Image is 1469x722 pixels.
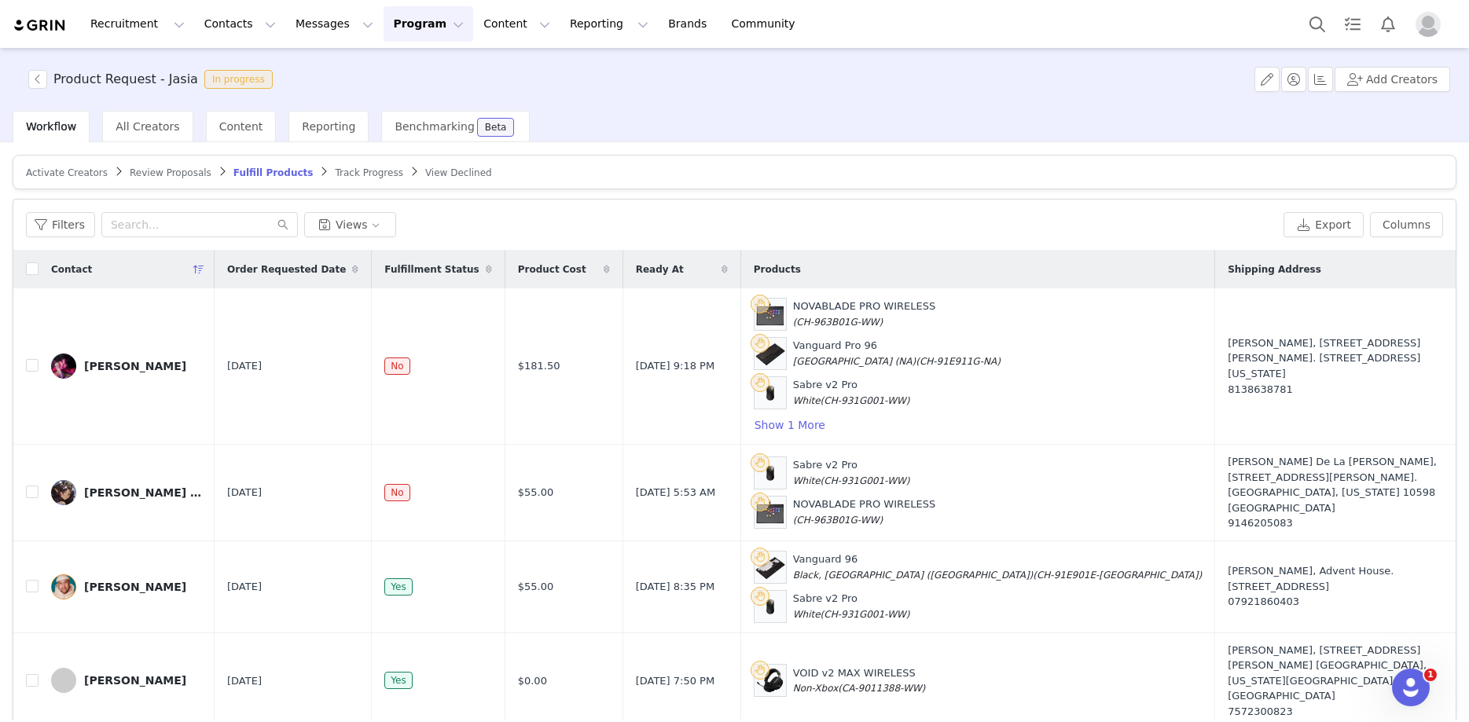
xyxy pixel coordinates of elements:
div: Beta [485,123,507,132]
button: Add Creators [1335,67,1450,92]
div: VOID v2 MAX WIRELESS [793,665,926,696]
button: Search [1300,6,1335,42]
img: Product Image [755,500,786,525]
button: Recruitment [81,6,194,42]
span: [DATE] 5:53 AM [636,485,716,500]
div: 9146205083 [1228,515,1437,531]
span: $55.00 [518,579,554,595]
span: White [793,395,821,406]
div: Sabre v2 Pro [793,591,910,621]
div: [PERSON_NAME] [84,674,186,687]
span: Product Cost [518,262,586,277]
img: 9a3656f4-c274-477e-a3a3-edc3f9854b95.jpg [51,574,76,599]
span: View Declined [425,167,492,178]
span: Activate Creators [26,167,108,178]
span: (CH-963B01G-WW) [793,515,883,526]
button: Profile [1406,12,1456,37]
span: Products [754,262,801,277]
span: Reporting [302,120,355,133]
h3: Product Request - Jasia [53,70,198,89]
img: Product Image [755,377,786,409]
span: [DATE] [227,358,262,374]
button: Views [304,212,396,237]
span: In progress [204,70,273,89]
span: [DATE] 7:50 PM [636,673,714,689]
div: 07921860403 [1228,594,1437,610]
a: [PERSON_NAME] De La [PERSON_NAME] [51,480,202,505]
span: All Creators [116,120,179,133]
div: Vanguard Pro 96 [793,338,1001,368]
input: Search... [101,212,298,237]
span: [object Object] [28,70,279,89]
button: Show 1 More [754,416,826,434]
button: Reporting [560,6,658,42]
div: [PERSON_NAME], [STREET_ADDRESS][PERSON_NAME]. [STREET_ADDRESS][US_STATE] [1228,335,1437,397]
button: Export [1284,212,1364,237]
span: White [793,609,821,620]
span: (CH-931G001-WW) [821,395,910,406]
span: Content [219,120,263,133]
span: Contact [51,262,92,277]
button: Program [384,6,473,42]
a: [PERSON_NAME] [51,354,202,379]
div: Sabre v2 Pro [793,377,910,408]
img: Product Image [755,665,786,696]
span: [GEOGRAPHIC_DATA] (NA) [793,356,916,367]
button: Messages [286,6,383,42]
div: [PERSON_NAME], Advent House. [STREET_ADDRESS] [1228,563,1437,610]
img: Product Image [755,591,786,622]
button: Columns [1370,212,1443,237]
div: [PERSON_NAME] [84,581,186,593]
span: Benchmarking [395,120,474,133]
span: [DATE] 8:35 PM [636,579,714,595]
img: Product Image [755,552,786,583]
span: Non-Xbox [793,683,839,694]
img: grin logo [13,18,68,33]
span: Ready At [636,262,684,277]
div: 7572300823 [1228,704,1437,720]
i: icon: search [277,219,288,230]
span: (CH-931G001-WW) [821,475,910,486]
div: NOVABLADE PRO WIRELESS [793,497,936,527]
span: [DATE] [227,673,262,689]
img: Product Image [755,302,786,327]
span: (CH-91E901E-[GEOGRAPHIC_DATA]) [1033,570,1202,581]
span: $0.00 [518,673,547,689]
span: Yes [384,578,412,596]
div: [PERSON_NAME] De La [PERSON_NAME] [84,486,202,499]
a: [PERSON_NAME] [51,574,202,599]
span: Workflow [26,120,76,133]
span: Fulfill Products [233,167,314,178]
iframe: Intercom live chat [1392,669,1430,706]
div: [PERSON_NAME] [84,360,186,372]
button: Contacts [195,6,285,42]
button: Filters [26,212,95,237]
span: No [384,357,409,375]
span: [DATE] [227,485,262,500]
span: Shipping Address [1228,262,1321,277]
span: Track Progress [335,167,402,178]
span: $181.50 [518,358,560,374]
span: Fulfillment Status [384,262,479,277]
span: (CA-9011388-WW) [838,683,925,694]
div: [PERSON_NAME], [STREET_ADDRESS][PERSON_NAME] [GEOGRAPHIC_DATA], [US_STATE][GEOGRAPHIC_DATA] [GEOG... [1228,643,1437,720]
img: Product Image [755,457,786,489]
span: Order Requested Date [227,262,346,277]
span: No [384,484,409,501]
img: placeholder-profile.jpg [1416,12,1441,37]
a: Tasks [1335,6,1370,42]
img: Product Image [755,338,786,369]
span: [DATE] 9:18 PM [636,358,714,374]
span: Black, [GEOGRAPHIC_DATA] ([GEOGRAPHIC_DATA]) [793,570,1034,581]
div: [PERSON_NAME] De La [PERSON_NAME], [STREET_ADDRESS][PERSON_NAME]. [GEOGRAPHIC_DATA], [US_STATE] 1... [1228,454,1437,531]
span: White [793,475,821,486]
button: Notifications [1371,6,1405,42]
span: (CH-963B01G-WW) [793,317,883,328]
span: Review Proposals [130,167,211,178]
span: 1 [1424,669,1437,681]
img: 276770e3-1b72-437d-8c34-80a846883c04.jpg [51,354,76,379]
span: (CH-931G001-WW) [821,609,910,620]
div: Vanguard 96 [793,552,1202,582]
span: [DATE] [227,579,262,595]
